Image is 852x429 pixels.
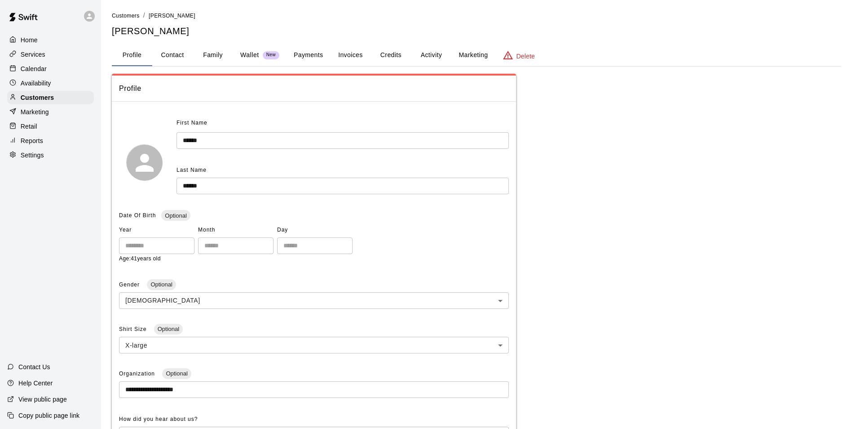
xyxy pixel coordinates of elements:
li: / [143,11,145,20]
p: Marketing [21,107,49,116]
a: Settings [7,148,94,162]
nav: breadcrumb [112,11,841,21]
p: Services [21,50,45,59]
div: [DEMOGRAPHIC_DATA] [119,292,509,309]
span: Last Name [177,167,207,173]
p: Reports [21,136,43,145]
p: Help Center [18,379,53,388]
button: Marketing [451,45,495,66]
a: Reports [7,134,94,147]
span: First Name [177,116,207,130]
p: Home [21,36,38,45]
a: Marketing [7,105,94,119]
span: Age: 41 years old [119,255,161,262]
p: Contact Us [18,362,50,371]
span: Gender [119,282,141,288]
a: Calendar [7,62,94,76]
span: Shirt Size [119,326,149,332]
a: Availability [7,76,94,90]
span: Optional [154,326,183,332]
p: Retail [21,122,37,131]
span: Date Of Birth [119,212,156,219]
button: Credits [371,45,411,66]
span: How did you hear about us? [119,416,198,422]
p: Customers [21,93,54,102]
p: Calendar [21,64,47,73]
a: Services [7,48,94,61]
p: View public page [18,395,67,404]
span: Day [277,223,353,237]
button: Activity [411,45,451,66]
span: Year [119,223,194,237]
span: Profile [119,83,509,94]
span: New [263,52,279,58]
a: Customers [112,12,140,19]
span: Optional [147,281,176,288]
button: Family [193,45,233,66]
p: Copy public page link [18,411,79,420]
span: Optional [162,370,191,377]
p: Settings [21,151,44,160]
button: Invoices [330,45,371,66]
span: [PERSON_NAME] [149,13,195,19]
a: Retail [7,120,94,133]
div: X-large [119,337,509,353]
button: Contact [152,45,193,66]
span: Optional [161,212,190,219]
p: Delete [516,52,535,61]
h5: [PERSON_NAME] [112,25,841,37]
a: Customers [7,91,94,104]
span: Customers [112,13,140,19]
button: Payments [287,45,330,66]
p: Wallet [240,50,259,60]
span: Organization [119,371,157,377]
p: Availability [21,79,51,88]
div: basic tabs example [112,45,841,66]
button: Profile [112,45,152,66]
span: Month [198,223,274,237]
a: Home [7,33,94,47]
